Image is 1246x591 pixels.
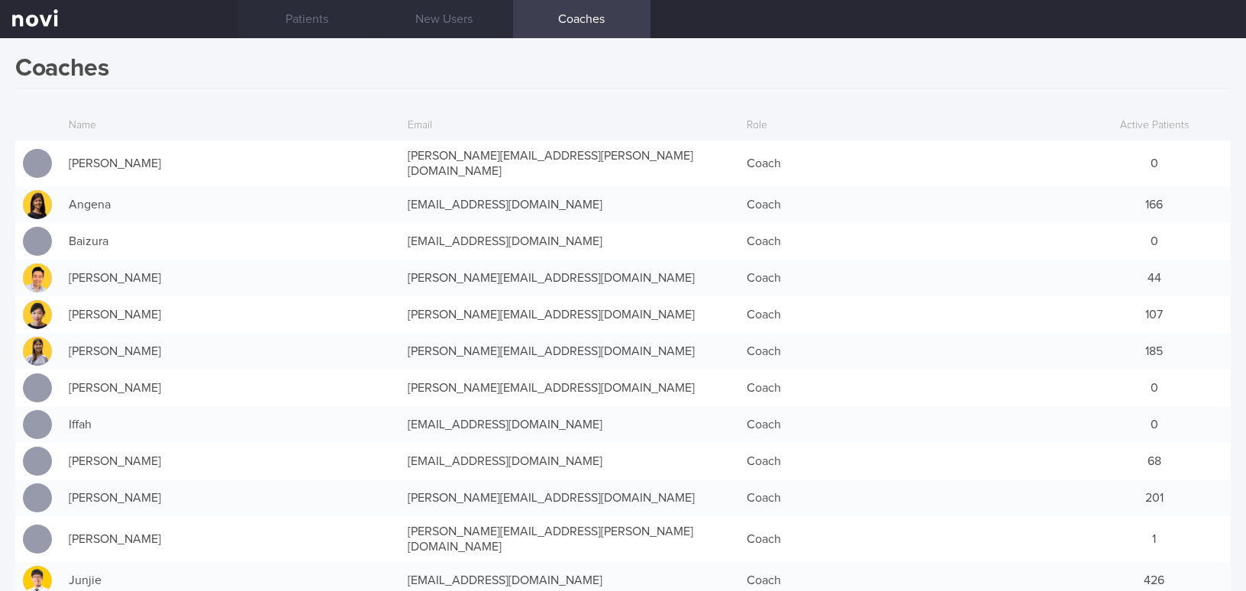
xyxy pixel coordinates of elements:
[61,111,400,140] div: Name
[739,446,1078,476] div: Coach
[739,336,1078,367] div: Coach
[1078,189,1231,220] div: 166
[61,263,400,293] div: [PERSON_NAME]
[739,373,1078,403] div: Coach
[400,516,739,562] div: [PERSON_NAME][EMAIL_ADDRESS][PERSON_NAME][DOMAIN_NAME]
[1078,336,1231,367] div: 185
[1078,299,1231,330] div: 107
[61,446,400,476] div: [PERSON_NAME]
[739,148,1078,179] div: Coach
[400,189,739,220] div: [EMAIL_ADDRESS][DOMAIN_NAME]
[400,373,739,403] div: [PERSON_NAME][EMAIL_ADDRESS][DOMAIN_NAME]
[61,409,400,440] div: Iffah
[61,189,400,220] div: Angena
[15,53,1231,89] h1: Coaches
[1078,373,1231,403] div: 0
[400,299,739,330] div: [PERSON_NAME][EMAIL_ADDRESS][DOMAIN_NAME]
[1078,483,1231,513] div: 201
[739,263,1078,293] div: Coach
[1078,446,1231,476] div: 68
[400,263,739,293] div: [PERSON_NAME][EMAIL_ADDRESS][DOMAIN_NAME]
[739,111,1078,140] div: Role
[739,299,1078,330] div: Coach
[400,409,739,440] div: [EMAIL_ADDRESS][DOMAIN_NAME]
[61,226,400,257] div: Baizura
[400,446,739,476] div: [EMAIL_ADDRESS][DOMAIN_NAME]
[61,148,400,179] div: [PERSON_NAME]
[61,524,400,554] div: [PERSON_NAME]
[1078,111,1231,140] div: Active Patients
[739,483,1078,513] div: Coach
[61,299,400,330] div: [PERSON_NAME]
[400,140,739,186] div: [PERSON_NAME][EMAIL_ADDRESS][PERSON_NAME][DOMAIN_NAME]
[400,483,739,513] div: [PERSON_NAME][EMAIL_ADDRESS][DOMAIN_NAME]
[1078,409,1231,440] div: 0
[400,226,739,257] div: [EMAIL_ADDRESS][DOMAIN_NAME]
[739,409,1078,440] div: Coach
[61,483,400,513] div: [PERSON_NAME]
[739,226,1078,257] div: Coach
[400,111,739,140] div: Email
[739,189,1078,220] div: Coach
[1078,226,1231,257] div: 0
[61,373,400,403] div: [PERSON_NAME]
[61,336,400,367] div: [PERSON_NAME]
[1078,148,1231,179] div: 0
[739,524,1078,554] div: Coach
[1078,524,1231,554] div: 1
[400,336,739,367] div: [PERSON_NAME][EMAIL_ADDRESS][DOMAIN_NAME]
[1078,263,1231,293] div: 44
